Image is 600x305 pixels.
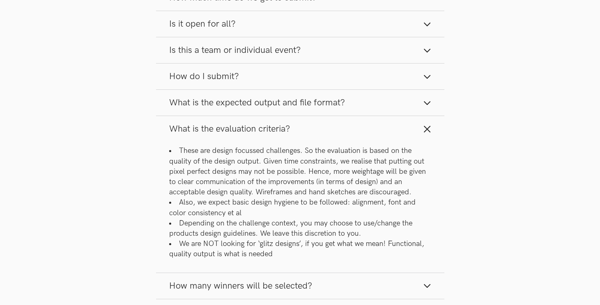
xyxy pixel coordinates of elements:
span: How many winners will be selected? [169,280,312,291]
li: These are design focussed challenges. So the evaluation is based on the quality of the design out... [169,146,431,197]
span: What is the expected output and file format? [169,97,345,108]
button: What is the expected output and file format? [156,90,444,116]
li: Also, we expect basic design hygiene to be followed: alignment, font and color consistency et al [169,197,431,218]
li: Depending on the challenge context, you may choose to use/change the products design guidelines. ... [169,218,431,239]
div: What is the evaluation criteria? [156,142,444,272]
span: Is this a team or individual event? [169,45,301,56]
span: What is the evaluation criteria? [169,123,290,134]
li: We are NOT looking for ‘glitz designs’, if you get what we mean! Functional, quality output is wh... [169,239,431,259]
button: How many winners will be selected? [156,273,444,299]
span: How do I submit? [169,71,239,82]
button: Is it open for all? [156,11,444,37]
button: Is this a team or individual event? [156,37,444,63]
button: What is the evaluation criteria? [156,116,444,142]
button: How do I submit? [156,64,444,89]
span: Is it open for all? [169,18,235,30]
